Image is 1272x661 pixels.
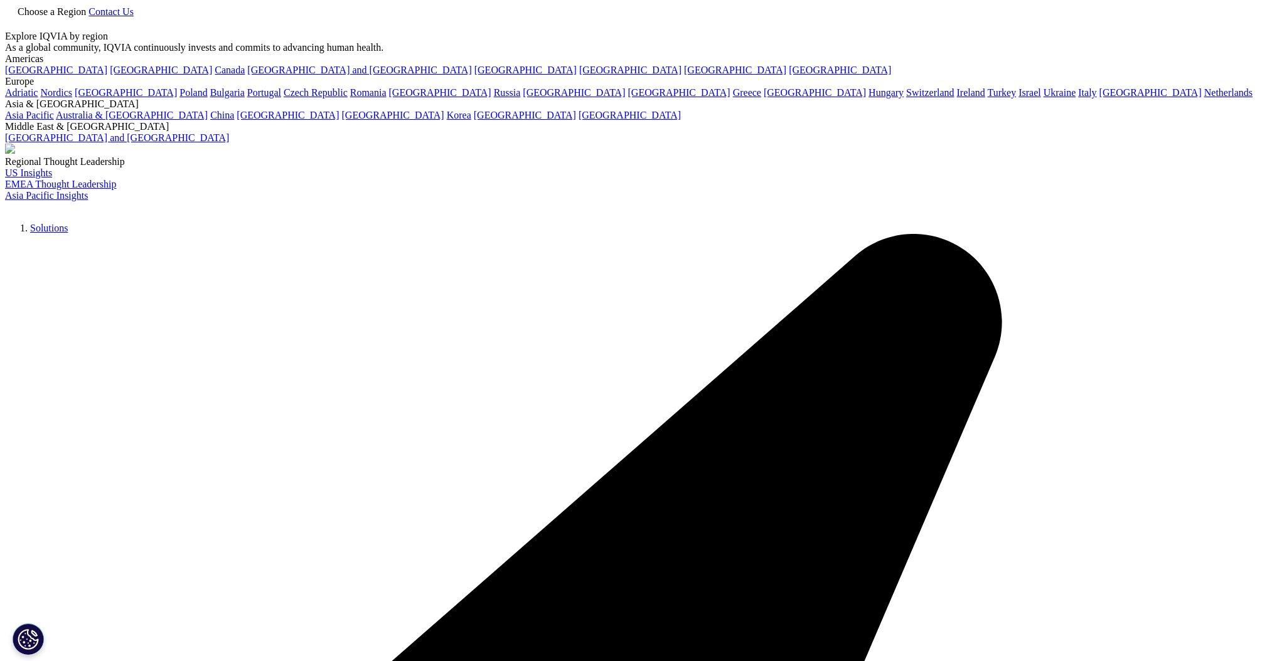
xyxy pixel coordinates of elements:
a: Ireland [957,87,985,98]
a: [GEOGRAPHIC_DATA] [628,87,730,98]
a: Nordics [40,87,72,98]
a: [GEOGRAPHIC_DATA] [110,65,212,75]
a: Contact Us [88,6,134,17]
img: IQVIA Healthcare Information Technology and Pharma Clinical Research Company [5,201,355,213]
a: [GEOGRAPHIC_DATA] [474,65,577,75]
a: [GEOGRAPHIC_DATA] [5,65,107,75]
a: [GEOGRAPHIC_DATA] [579,110,681,120]
a: [GEOGRAPHIC_DATA] [237,110,339,120]
div: As a global community, IQVIA continuously invests and commits to advancing human health. [5,42,1267,53]
a: Ukraine [1044,87,1076,98]
div: Middle East & [GEOGRAPHIC_DATA] [5,121,1267,132]
a: Italy [1078,87,1096,98]
div: Europe [5,76,1267,87]
div: Explore IQVIA by region [5,31,1267,42]
a: [GEOGRAPHIC_DATA] [75,87,177,98]
a: Asia Pacific [5,110,54,120]
a: Solutions [30,223,68,233]
span: Choose a Region [18,6,86,17]
a: Romania [350,87,387,98]
button: Cookie 設定 [13,623,44,655]
div: Asia & [GEOGRAPHIC_DATA] [5,98,1267,110]
a: [GEOGRAPHIC_DATA] [523,87,625,98]
a: [GEOGRAPHIC_DATA] [764,87,866,98]
a: [GEOGRAPHIC_DATA] and [GEOGRAPHIC_DATA] [247,65,471,75]
a: [GEOGRAPHIC_DATA] and [GEOGRAPHIC_DATA] [5,132,229,143]
a: Israel [1018,87,1041,98]
a: [GEOGRAPHIC_DATA] [474,110,576,120]
a: Poland [179,87,207,98]
a: Canada [215,65,245,75]
a: Switzerland [906,87,954,98]
a: Hungary [868,87,904,98]
img: 2093_analyzing-data-using-big-screen-display-and-laptop.png [5,144,15,154]
div: Regional Thought Leadership [5,156,1267,167]
div: Americas [5,53,1267,65]
a: Portugal [247,87,281,98]
a: Czech Republic [284,87,348,98]
a: EMEA Thought Leadership [5,179,116,189]
a: [GEOGRAPHIC_DATA] [579,65,681,75]
a: Korea [447,110,471,120]
a: Australia & [GEOGRAPHIC_DATA] [56,110,208,120]
a: Russia [494,87,521,98]
a: Asia Pacific Insights [5,190,88,201]
a: Bulgaria [210,87,245,98]
a: Turkey [988,87,1017,98]
a: Adriatic [5,87,38,98]
a: [GEOGRAPHIC_DATA] [342,110,444,120]
a: [GEOGRAPHIC_DATA] [789,65,891,75]
a: Netherlands [1204,87,1253,98]
a: [GEOGRAPHIC_DATA] [389,87,491,98]
a: Greece [733,87,761,98]
a: [GEOGRAPHIC_DATA] [1099,87,1202,98]
a: [GEOGRAPHIC_DATA] [684,65,786,75]
a: US Insights [5,167,52,178]
a: China [210,110,234,120]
